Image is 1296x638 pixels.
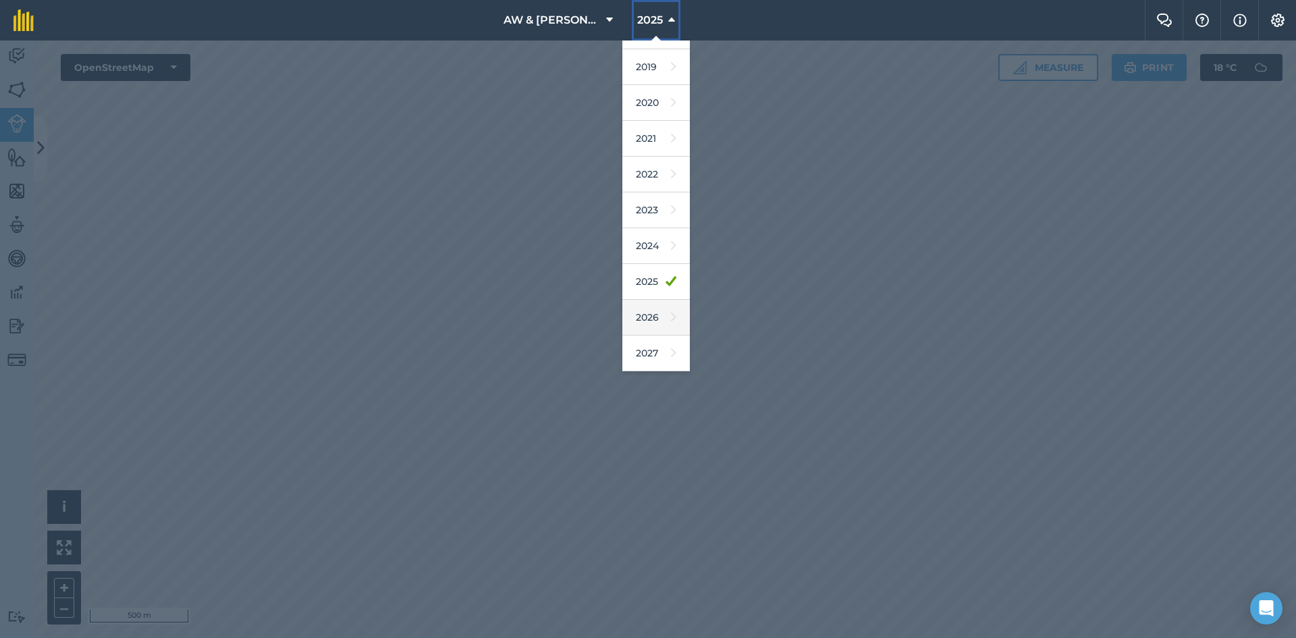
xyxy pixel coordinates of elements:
div: Open Intercom Messenger [1250,592,1282,624]
a: 2020 [622,85,690,121]
a: 2027 [622,336,690,371]
a: 2025 [622,264,690,300]
img: fieldmargin Logo [13,9,34,31]
a: 2023 [622,192,690,228]
span: 2025 [637,12,663,28]
a: 2021 [622,121,690,157]
a: 2022 [622,157,690,192]
a: 2026 [622,300,690,336]
img: Two speech bubbles overlapping with the left bubble in the forefront [1156,14,1172,27]
a: 2024 [622,228,690,264]
img: svg+xml;base64,PHN2ZyB4bWxucz0iaHR0cDovL3d3dy53My5vcmcvMjAwMC9zdmciIHdpZHRoPSIxNyIgaGVpZ2h0PSIxNy... [1233,12,1247,28]
img: A cog icon [1270,14,1286,27]
span: AW & [PERSON_NAME] & Son [504,12,601,28]
a: 2019 [622,49,690,85]
img: A question mark icon [1194,14,1210,27]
